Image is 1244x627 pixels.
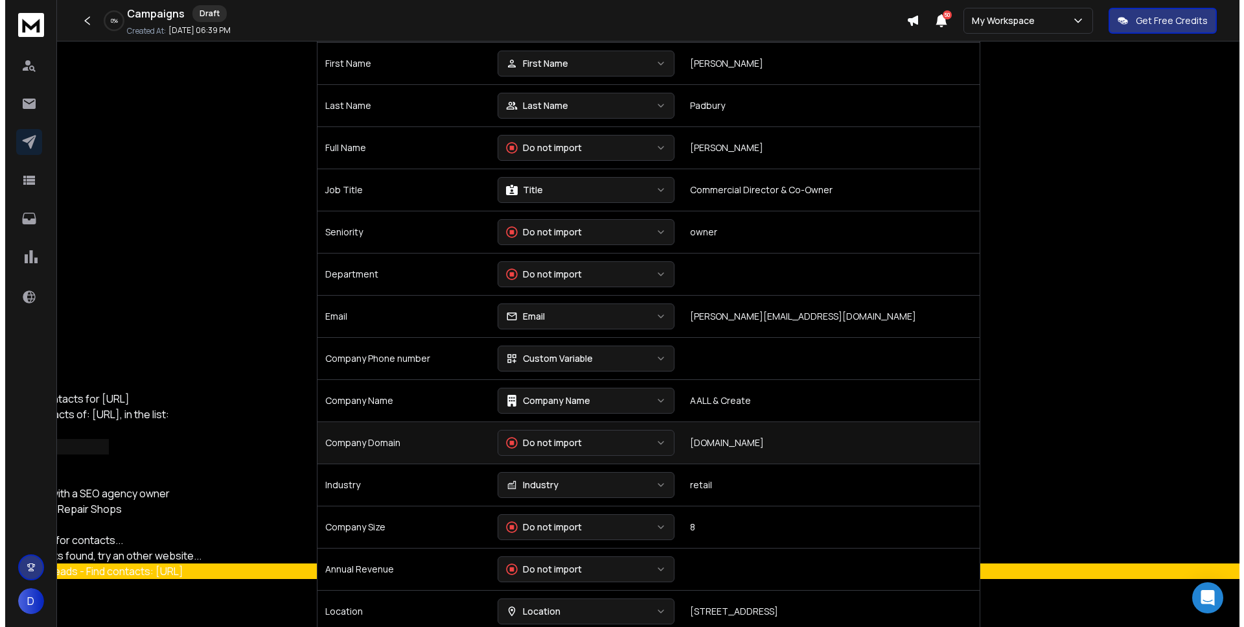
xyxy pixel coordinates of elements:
td: Commercial Director & Co-Owner [677,169,974,211]
div: Do not import [501,521,577,534]
div: Draft [187,5,222,22]
td: Job Title [312,169,485,211]
td: retail [677,464,974,506]
div: Location [501,605,555,618]
td: Annual Revenue [312,548,485,590]
div: First Name [501,57,563,70]
td: Full Name [312,126,485,169]
p: Get Free Credits [1131,14,1203,27]
div: Email [501,310,540,323]
td: [PERSON_NAME] [677,126,974,169]
td: [DOMAIN_NAME] [677,421,974,464]
p: Created At: [122,26,161,36]
button: D [13,588,39,614]
p: 0 % [106,17,113,25]
p: [DATE] 06:39 PM [163,25,225,36]
td: Company Domain [312,421,485,464]
div: Custom Variable [501,352,588,365]
td: [PERSON_NAME] [677,42,974,84]
img: logo [13,13,39,37]
td: Company Size [312,506,485,548]
h1: Campaigns [122,6,179,21]
span: 50 [938,10,947,19]
td: First Name [312,42,485,84]
p: My Workspace [967,14,1035,27]
div: Company Name [501,394,585,407]
td: [PERSON_NAME][EMAIL_ADDRESS][DOMAIN_NAME] [677,295,974,337]
td: owner [677,211,974,253]
td: Industry [312,464,485,506]
td: Seniority [312,211,485,253]
td: 8 [677,506,974,548]
button: Get Free Credits [1103,8,1212,34]
div: Industry [501,479,553,491]
div: Do not import [501,436,577,449]
div: Last Name [501,99,563,112]
td: Company Name [312,379,485,421]
div: Open Intercom Messenger [1187,582,1218,613]
td: AALL & Create [677,379,974,421]
td: Email [312,295,485,337]
td: Padbury [677,84,974,126]
span: Lemon Leads - Find contacts: [URL] [9,564,178,578]
div: Title [501,183,538,196]
div: Do not import [501,226,577,239]
div: Do not import [501,141,577,154]
td: Company Phone number [312,337,485,379]
div: Do not import [501,563,577,576]
div: Do not import [501,268,577,281]
td: Last Name [312,84,485,126]
td: Department [312,253,485,295]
